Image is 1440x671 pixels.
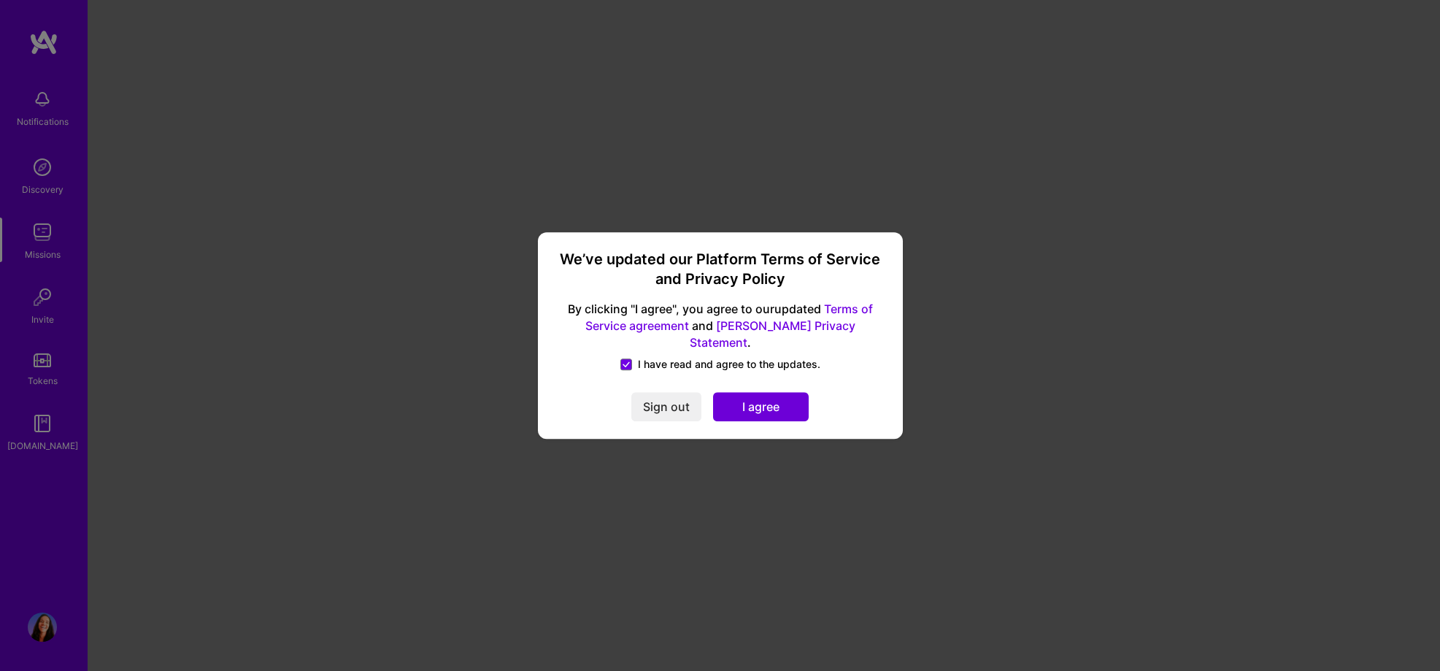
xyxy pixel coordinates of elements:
[585,302,873,334] a: Terms of Service agreement
[555,302,885,352] span: By clicking "I agree", you agree to our updated and .
[638,357,820,372] span: I have read and agree to the updates.
[690,318,855,350] a: [PERSON_NAME] Privacy Statement
[713,392,809,421] button: I agree
[555,250,885,290] h3: We’ve updated our Platform Terms of Service and Privacy Policy
[631,392,701,421] button: Sign out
